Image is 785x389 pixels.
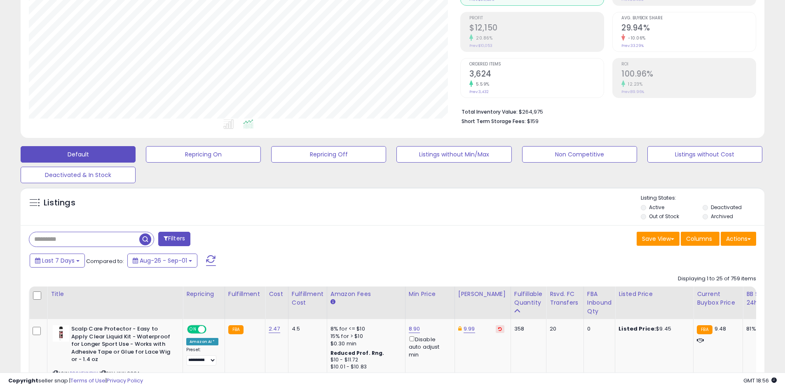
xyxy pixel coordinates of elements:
div: Listed Price [619,290,690,298]
h2: 29.94% [621,23,756,34]
button: Listings without Min/Max [396,146,511,163]
div: Min Price [409,290,451,298]
small: -10.06% [625,35,646,41]
div: Title [51,290,179,298]
span: Columns [686,235,712,243]
span: | SKU: WAL0004 [99,370,139,377]
small: Prev: $10,053 [469,43,492,48]
b: Listed Price: [619,325,656,333]
a: 9.99 [464,325,475,333]
small: Prev: 89.96% [621,89,644,94]
div: FBA inbound Qty [587,290,612,316]
button: Deactivated & In Stock [21,167,136,183]
strong: Copyright [8,377,38,384]
button: Filters [158,232,190,246]
div: Fulfillment Cost [292,290,323,307]
button: Actions [721,232,756,246]
label: Deactivated [711,204,742,211]
div: seller snap | | [8,377,143,385]
div: $0.30 min [330,340,399,347]
div: Current Buybox Price [697,290,739,307]
div: Amazon Fees [330,290,402,298]
div: 81% [746,325,773,333]
div: 8% for <= $10 [330,325,399,333]
h2: 100.96% [621,69,756,80]
small: 12.23% [625,81,642,87]
div: Repricing [186,290,221,298]
li: $264,975 [462,106,750,116]
span: $159 [527,117,539,125]
b: Short Term Storage Fees: [462,118,526,125]
div: Preset: [186,347,218,366]
div: Rsvd. FC Transfers [550,290,580,307]
h2: 3,624 [469,69,604,80]
span: 9.48 [715,325,726,333]
a: Privacy Policy [107,377,143,384]
b: Reduced Prof. Rng. [330,349,384,356]
span: Ordered Items [469,62,604,67]
div: BB Share 24h. [746,290,776,307]
h2: $12,150 [469,23,604,34]
div: Disable auto adjust min [409,335,448,359]
div: $10 - $11.72 [330,356,399,363]
a: 2.47 [269,325,280,333]
span: Last 7 Days [42,256,75,265]
small: Prev: 3,432 [469,89,489,94]
span: Compared to: [86,257,124,265]
button: Save View [637,232,680,246]
span: Aug-26 - Sep-01 [140,256,187,265]
small: 5.59% [473,81,490,87]
small: Prev: 33.29% [621,43,644,48]
a: Terms of Use [70,377,105,384]
span: OFF [205,326,218,333]
label: Out of Stock [649,213,679,220]
button: Default [21,146,136,163]
h5: Listings [44,197,75,209]
div: Fulfillment [228,290,262,298]
small: 20.86% [473,35,492,41]
p: Listing States: [641,194,764,202]
button: Repricing Off [271,146,386,163]
div: Displaying 1 to 25 of 759 items [678,275,756,283]
button: Aug-26 - Sep-01 [127,254,197,268]
b: Total Inventory Value: [462,108,518,115]
div: [PERSON_NAME] [458,290,507,298]
div: 15% for > $10 [330,333,399,340]
span: ON [188,326,198,333]
button: Non Competitive [522,146,637,163]
small: Amazon Fees. [330,298,335,306]
span: Avg. Buybox Share [621,16,756,21]
div: 0 [587,325,609,333]
small: FBA [228,325,244,334]
button: Columns [681,232,719,246]
a: 8.90 [409,325,420,333]
div: $9.45 [619,325,687,333]
small: FBA [697,325,712,334]
div: Amazon AI * [186,338,218,345]
span: 2025-09-9 18:56 GMT [743,377,777,384]
label: Archived [711,213,733,220]
a: B06XFKNBKY [70,370,98,377]
div: $10.01 - $10.83 [330,363,399,370]
button: Repricing On [146,146,261,163]
span: ROI [621,62,756,67]
div: 4.5 [292,325,321,333]
label: Active [649,204,664,211]
div: 358 [514,325,540,333]
button: Listings without Cost [647,146,762,163]
b: Scalp Care Protector - Easy to Apply Clear Liquid Kit - Waterproof for Longer Sport Use - Works w... [71,325,171,366]
div: Fulfillable Quantity [514,290,543,307]
button: Last 7 Days [30,254,85,268]
div: 20 [550,325,577,333]
span: Profit [469,16,604,21]
div: Cost [269,290,285,298]
img: 31Fbkor8w0L._SL40_.jpg [53,325,69,342]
